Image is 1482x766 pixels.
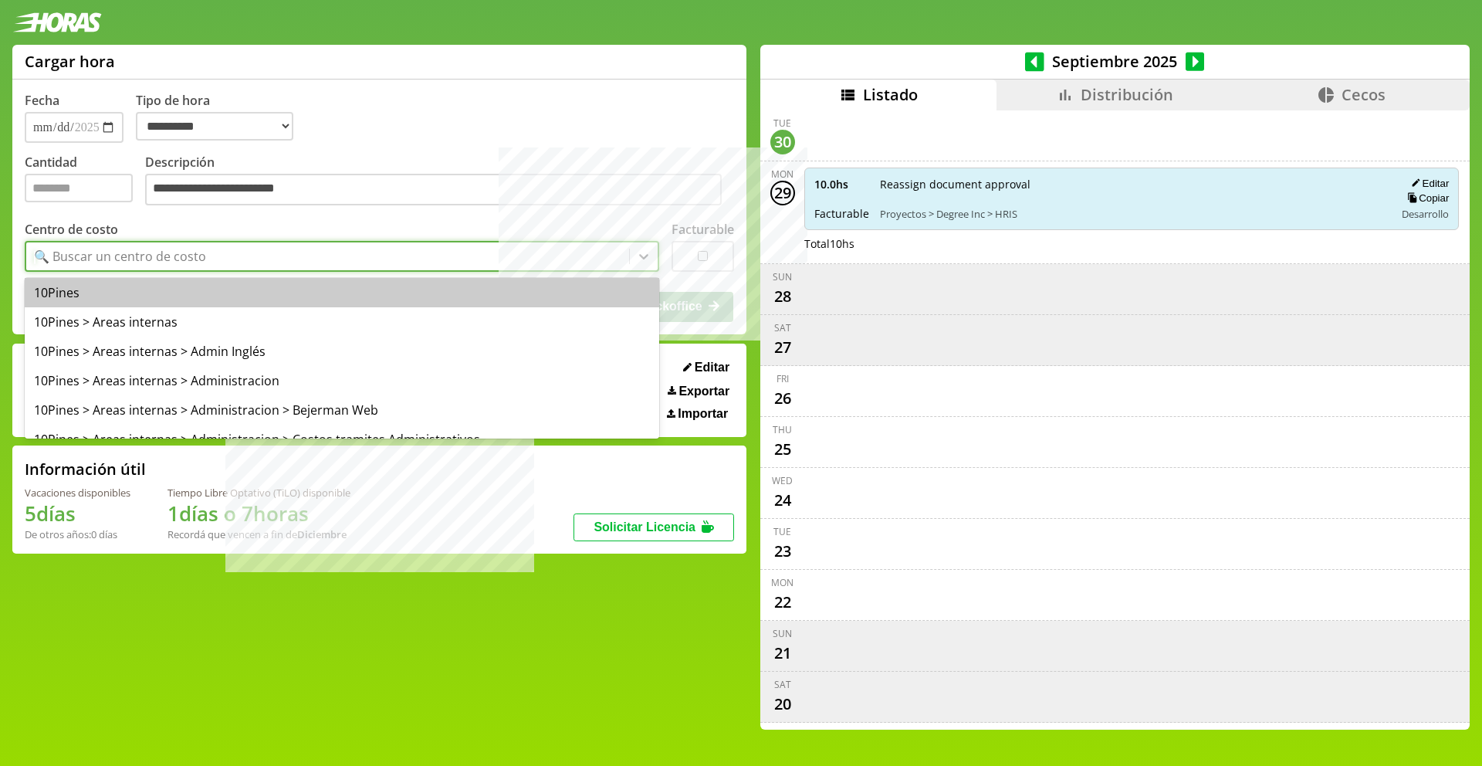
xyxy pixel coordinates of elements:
[297,527,347,541] b: Diciembre
[25,486,130,500] div: Vacaciones disponibles
[1406,177,1449,190] button: Editar
[145,174,722,206] textarea: Descripción
[25,278,659,307] div: 10Pines
[770,640,795,665] div: 21
[25,366,659,395] div: 10Pines > Areas internas > Administracion
[814,177,869,191] span: 10.0 hs
[773,423,792,436] div: Thu
[25,337,659,366] div: 10Pines > Areas internas > Admin Inglés
[25,174,133,202] input: Cantidad
[770,385,795,410] div: 26
[863,84,918,105] span: Listado
[770,181,795,205] div: 29
[1402,207,1449,221] span: Desarrollo
[678,360,734,375] button: Editar
[814,206,869,221] span: Facturable
[25,527,130,541] div: De otros años: 0 días
[25,500,130,527] h1: 5 días
[774,321,791,334] div: Sat
[774,678,791,691] div: Sat
[773,627,792,640] div: Sun
[12,12,102,32] img: logotipo
[770,691,795,716] div: 20
[672,221,734,238] label: Facturable
[770,283,795,308] div: 28
[770,538,795,563] div: 23
[770,130,795,154] div: 30
[777,372,789,385] div: Fri
[772,474,793,487] div: Wed
[880,207,1385,221] span: Proyectos > Degree Inc > HRIS
[34,248,206,265] div: 🔍 Buscar un centro de costo
[770,589,795,614] div: 22
[1342,84,1386,105] span: Cecos
[678,385,729,398] span: Exportar
[574,513,734,541] button: Solicitar Licencia
[136,92,306,143] label: Tipo de hora
[1081,84,1173,105] span: Distribución
[695,361,729,375] span: Editar
[773,270,792,283] div: Sun
[663,384,734,399] button: Exportar
[167,500,350,527] h1: 1 días o 7 horas
[25,395,659,425] div: 10Pines > Areas internas > Administracion > Bejerman Web
[771,168,793,181] div: Mon
[136,112,293,141] select: Tipo de hora
[771,576,793,589] div: Mon
[880,177,1385,191] span: Reassign document approval
[1044,51,1186,72] span: Septiembre 2025
[1402,191,1449,205] button: Copiar
[25,307,659,337] div: 10Pines > Areas internas
[804,236,1460,251] div: Total 10 hs
[773,525,791,538] div: Tue
[760,110,1470,727] div: scrollable content
[25,221,118,238] label: Centro de costo
[25,92,59,109] label: Fecha
[770,487,795,512] div: 24
[773,117,791,130] div: Tue
[167,527,350,541] div: Recordá que vencen a fin de
[678,407,728,421] span: Importar
[594,520,695,534] span: Solicitar Licencia
[770,334,795,359] div: 27
[25,459,146,480] h2: Información útil
[25,154,145,210] label: Cantidad
[25,51,115,72] h1: Cargar hora
[167,486,350,500] div: Tiempo Libre Optativo (TiLO) disponible
[25,425,659,454] div: 10Pines > Areas internas > Administracion > Costos tramites Administrativos
[770,436,795,461] div: 25
[145,154,734,210] label: Descripción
